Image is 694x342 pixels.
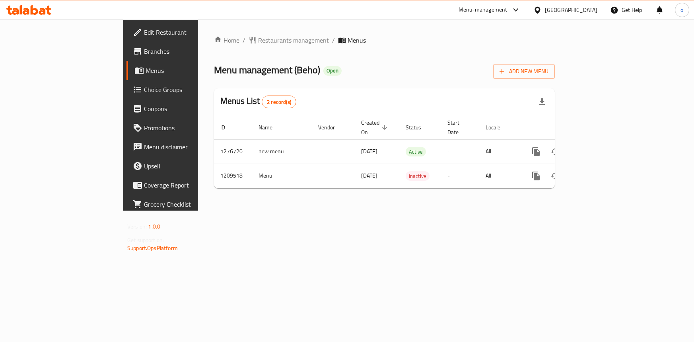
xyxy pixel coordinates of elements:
[214,61,320,79] span: Menu management ( Beho )
[126,99,239,118] a: Coupons
[126,80,239,99] a: Choice Groups
[459,5,507,15] div: Menu-management
[144,104,233,113] span: Coupons
[258,35,329,45] span: Restaurants management
[323,66,342,76] div: Open
[318,123,345,132] span: Vendor
[126,156,239,176] a: Upsell
[249,35,329,45] a: Restaurants management
[126,176,239,195] a: Coverage Report
[479,139,520,164] td: All
[323,67,342,74] span: Open
[441,139,479,164] td: -
[441,164,479,188] td: -
[527,166,546,186] button: more
[127,243,178,253] a: Support.OpsPlatform
[148,221,160,232] span: 1.0.0
[546,142,565,161] button: Change Status
[220,95,296,108] h2: Menus List
[479,164,520,188] td: All
[262,98,296,106] span: 2 record(s)
[546,166,565,186] button: Change Status
[146,66,233,75] span: Menus
[144,161,233,171] span: Upsell
[520,115,609,140] th: Actions
[486,123,511,132] span: Locale
[361,146,377,156] span: [DATE]
[447,118,470,137] span: Start Date
[527,142,546,161] button: more
[214,115,609,188] table: enhanced table
[126,23,239,42] a: Edit Restaurant
[144,180,233,190] span: Coverage Report
[262,96,296,108] div: Total records count
[252,139,312,164] td: new menu
[545,6,597,14] div: [GEOGRAPHIC_DATA]
[406,172,430,181] span: Inactive
[214,35,555,45] nav: breadcrumb
[259,123,283,132] span: Name
[144,142,233,152] span: Menu disclaimer
[126,137,239,156] a: Menu disclaimer
[406,147,426,156] span: Active
[144,123,233,133] span: Promotions
[533,92,552,111] div: Export file
[348,35,366,45] span: Menus
[126,42,239,61] a: Branches
[243,35,245,45] li: /
[127,235,164,245] span: Get support on:
[361,170,377,181] span: [DATE]
[493,64,555,79] button: Add New Menu
[144,27,233,37] span: Edit Restaurant
[144,199,233,209] span: Grocery Checklist
[144,85,233,94] span: Choice Groups
[252,164,312,188] td: Menu
[332,35,335,45] li: /
[680,6,683,14] span: o
[126,195,239,214] a: Grocery Checklist
[144,47,233,56] span: Branches
[500,66,548,76] span: Add New Menu
[361,118,390,137] span: Created On
[127,221,147,232] span: Version:
[220,123,235,132] span: ID
[126,61,239,80] a: Menus
[406,123,432,132] span: Status
[126,118,239,137] a: Promotions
